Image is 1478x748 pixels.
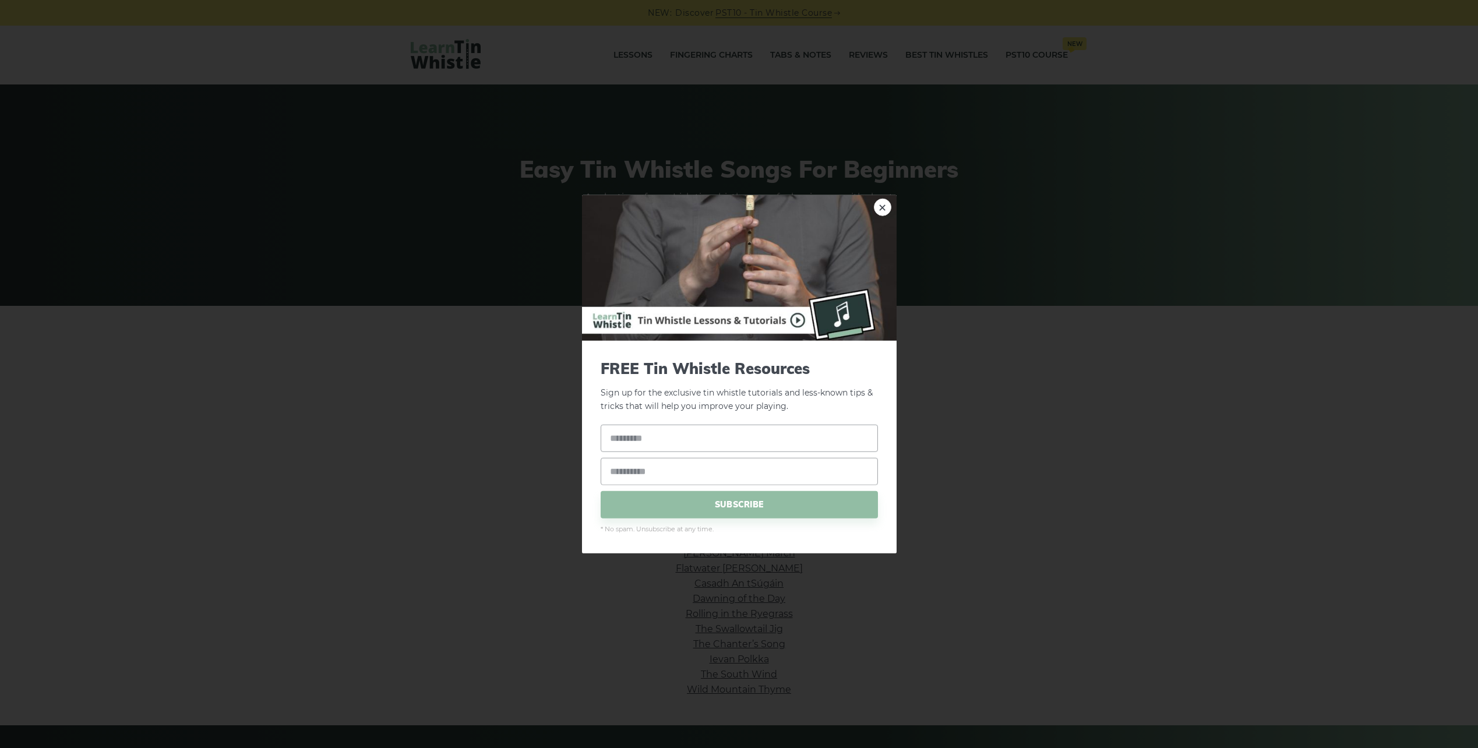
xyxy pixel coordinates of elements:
span: FREE Tin Whistle Resources [601,359,878,377]
a: × [874,199,891,216]
p: Sign up for the exclusive tin whistle tutorials and less-known tips & tricks that will help you i... [601,359,878,413]
img: Tin Whistle Buying Guide Preview [582,195,897,341]
span: SUBSCRIBE [601,491,878,518]
span: * No spam. Unsubscribe at any time. [601,524,878,534]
